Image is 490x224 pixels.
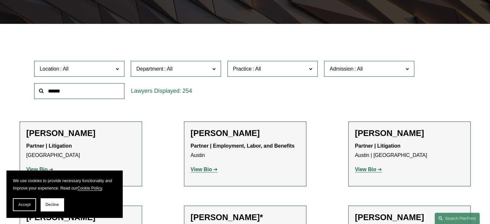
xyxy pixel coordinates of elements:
p: Austin [191,141,300,160]
a: Search this site [435,213,480,224]
span: Practice [233,66,252,72]
p: We use cookies to provide necessary functionality and improve your experience. Read our . [13,177,116,192]
span: Decline [45,202,59,207]
strong: View Bio [191,167,212,172]
strong: Partner | Litigation [355,143,400,149]
strong: Partner | Litigation [26,143,72,149]
a: View Bio [191,167,218,172]
p: Austin | [GEOGRAPHIC_DATA] [355,141,464,160]
a: View Bio [26,167,53,172]
button: Accept [13,198,36,211]
span: Accept [18,202,31,207]
h2: [PERSON_NAME] [191,128,300,138]
strong: View Bio [355,167,376,172]
p: [GEOGRAPHIC_DATA] [26,141,135,160]
span: Location [40,66,59,72]
h2: [PERSON_NAME] [355,128,464,138]
a: View Bio [355,167,382,172]
span: 254 [182,88,192,94]
a: Cookie Policy [77,186,102,190]
strong: View Bio [26,167,48,172]
span: Department [136,66,163,72]
section: Cookie banner [6,170,122,218]
strong: Partner | Employment, Labor, and Benefits [191,143,295,149]
button: Decline [41,198,64,211]
h2: [PERSON_NAME] [26,128,135,138]
h2: [PERSON_NAME] [355,212,464,222]
h2: [PERSON_NAME]* [191,212,300,222]
span: Admission [330,66,353,72]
